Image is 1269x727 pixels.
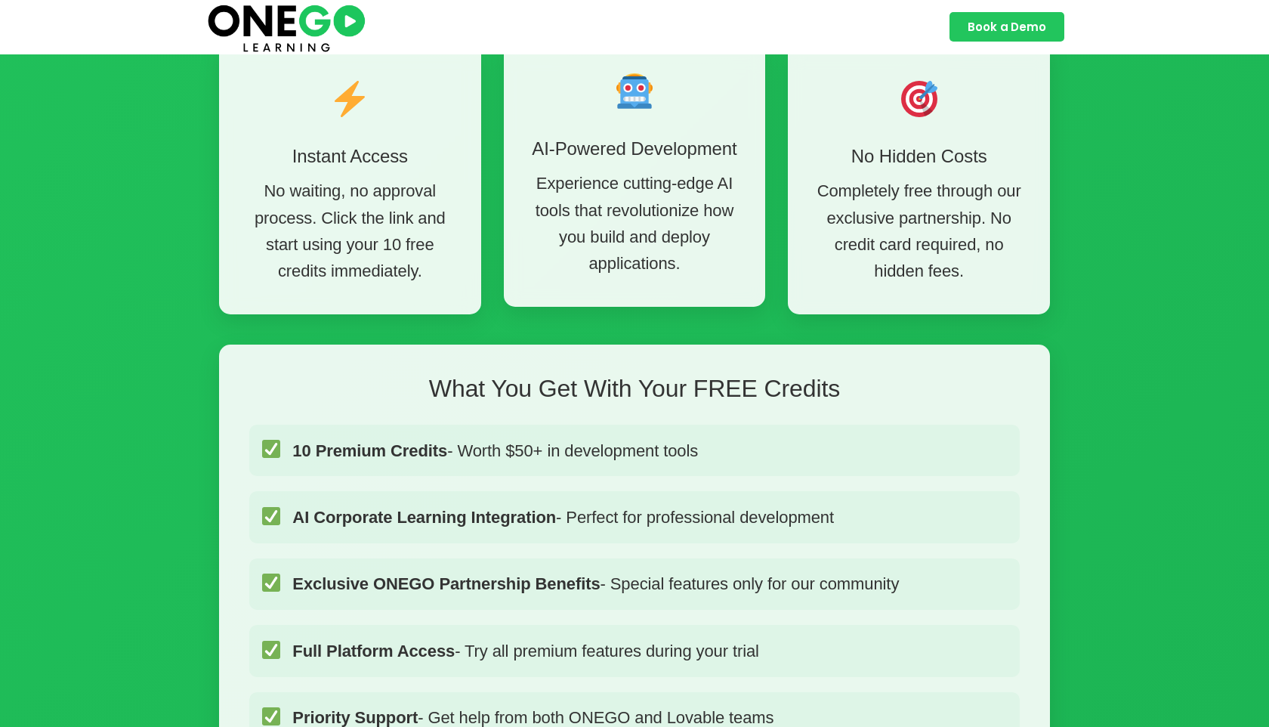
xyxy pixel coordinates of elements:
strong: AI Corporate Learning Integration [292,508,556,527]
p: Completely free through our exclusive partnership. No credit card required, no hidden fees. [810,178,1027,284]
span: - Try all premium features during your trial [292,638,759,664]
span: - Special features only for our community [292,571,899,597]
img: ⚡ [332,81,368,117]
a: Book a Demo [949,12,1064,42]
strong: 10 Premium Credits [292,441,447,460]
strong: Exclusive ONEGO Partnership Benefits [292,574,600,593]
h2: What You Get With Your FREE Credits [249,375,1020,402]
strong: Priority Support [292,708,418,727]
img: ✅ [262,707,280,725]
span: Book a Demo [968,21,1046,32]
p: Experience cutting-edge AI tools that revolutionize how you build and deploy applications. [526,170,743,277]
img: 🎯 [901,81,937,117]
span: - Worth $50+ in development tools [292,438,698,464]
img: ✅ [262,574,280,592]
span: - Perfect for professional development [292,504,834,531]
img: ✅ [262,507,280,525]
img: ✅ [262,641,280,659]
img: 🤖 [616,73,653,110]
p: No waiting, no approval process. Click the link and start using your 10 free credits immediately. [242,178,459,284]
img: ✅ [262,440,280,458]
strong: Full Platform Access [292,642,455,660]
h3: Instant Access [242,146,459,166]
h3: AI-Powered Development [526,138,743,159]
h3: No Hidden Costs [810,146,1027,166]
